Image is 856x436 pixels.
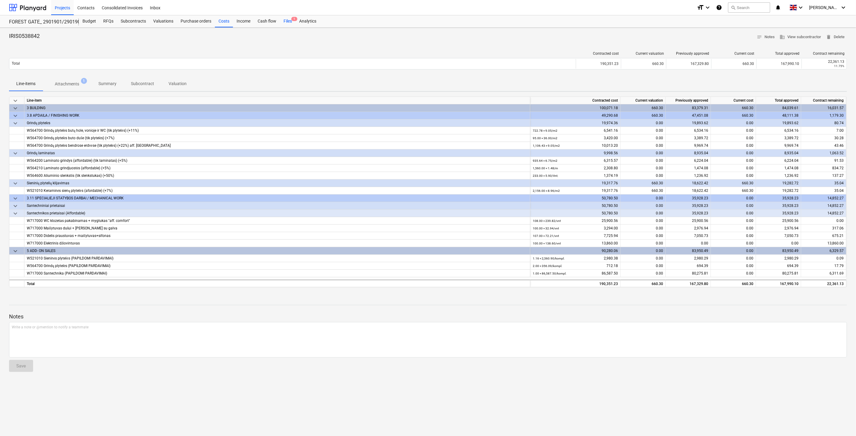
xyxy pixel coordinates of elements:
[621,225,666,232] div: 0.00
[666,270,711,277] div: 80,275.81
[784,173,799,178] span: 1,236.92
[27,151,55,155] span: Grindų laminatas
[775,4,781,11] i: notifications
[177,15,215,27] div: Purchase orders
[784,226,799,230] span: 2,976.94
[784,128,799,133] span: 6,534.16
[784,166,799,170] span: 1,474.08
[666,59,711,69] div: 167,329.80
[804,172,844,180] div: 137.27
[804,142,844,149] div: 43.46
[666,104,711,112] div: 83,379.31
[784,143,799,148] span: 9,969.74
[533,242,561,245] small: 100.00 × 138.60 / vnt
[804,280,844,288] div: 22,361.13
[784,256,799,260] span: 2,980.29
[215,15,233,27] a: Costs
[621,149,666,157] div: 0.00
[756,247,801,255] div: 83,950.49
[621,195,666,202] div: 0.00
[533,262,618,270] div: 712.18
[782,271,799,275] span: 80,275.81
[756,202,801,210] div: 35,928.23
[711,270,756,277] div: 0.00
[801,97,846,104] div: Contract remaining
[757,34,762,40] span: notes
[756,149,801,157] div: 8,935.04
[711,164,756,172] div: 0.00
[711,262,756,270] div: 0.00
[296,15,320,27] a: Analytics
[27,158,127,163] span: W564200 Laminato grindys (affordable) (tik laminatas) (+5%)
[533,272,566,275] small: 1.00 × 86,587.50 / kompl.
[666,210,711,217] div: 35,928.23
[254,15,280,27] div: Cash flow
[27,173,114,178] span: W564600 Aliuminio slenkstis (tik slenkstukas) (+50%)
[804,232,844,240] div: 675.21
[621,112,666,119] div: 660.30
[826,34,845,41] span: Delete
[12,97,19,104] span: keyboard_arrow_down
[81,78,87,84] span: 1
[826,407,856,436] div: Chat Widget
[24,280,530,287] div: Total
[666,112,711,119] div: 47,451.08
[621,172,666,180] div: 0.00
[27,219,130,223] span: W717000 WC klozetas pakabinamas + mygtukas "aff. comfort"
[530,280,621,287] div: 190,351.23
[787,264,799,268] span: 694.39
[530,119,621,127] div: 19,974.36
[666,142,711,149] div: 9,969.74
[27,166,110,170] span: W564210 Laminato grindjuostės (affordable) (+5%)
[621,240,666,247] div: 0.00
[728,2,770,13] button: Search
[801,112,846,119] div: 1,179.30
[711,280,756,287] div: 660.30
[840,4,847,11] i: keyboard_arrow_down
[804,60,844,64] div: 22,361.13
[533,137,557,140] small: 95.00 × 36.00 / m2
[27,204,65,208] span: Santechniniai prietaisai
[280,15,296,27] div: Files
[27,241,80,245] span: W717000 Elektrinis džiovintuvas
[533,142,618,149] div: 10,013.20
[621,187,666,195] div: 660.30
[834,64,844,68] small: 11.75%
[731,5,736,10] span: search
[711,149,756,157] div: 0.00
[754,32,777,42] button: Notes
[621,104,666,112] div: 660.30
[79,15,100,27] a: Budget
[16,81,36,87] p: Line-items
[530,149,621,157] div: 9,998.56
[530,104,621,112] div: 100,071.18
[801,247,846,255] div: 6,329.57
[169,81,187,87] p: Valuation
[621,210,666,217] div: 0.00
[533,240,618,247] div: 13,860.00
[27,234,110,238] span: W717000 Didelis praustuvas + maišytuvas+sifonas
[530,180,621,187] div: 19,317.76
[533,234,559,238] small: 107.00 × 72.21 / vnt
[666,127,711,134] div: 6,534.16
[621,262,666,270] div: 0.00
[711,127,756,134] div: 0.00
[621,180,666,187] div: 660.30
[666,164,711,172] div: 1,474.08
[12,150,19,157] span: keyboard_arrow_down
[804,164,844,172] div: 834.72
[533,189,560,192] small: 2,156.00 × 8.96 / m2
[780,34,785,40] span: business
[714,51,754,56] div: Current cost
[666,225,711,232] div: 2,976.94
[801,149,846,157] div: 1,063.52
[711,232,756,240] div: 0.00
[666,280,711,287] div: 167,329.80
[621,97,666,104] div: Current valuation
[801,104,846,112] div: 16,031.57
[621,217,666,225] div: 0.00
[533,187,618,195] div: 19,317.76
[711,240,756,247] div: 0.00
